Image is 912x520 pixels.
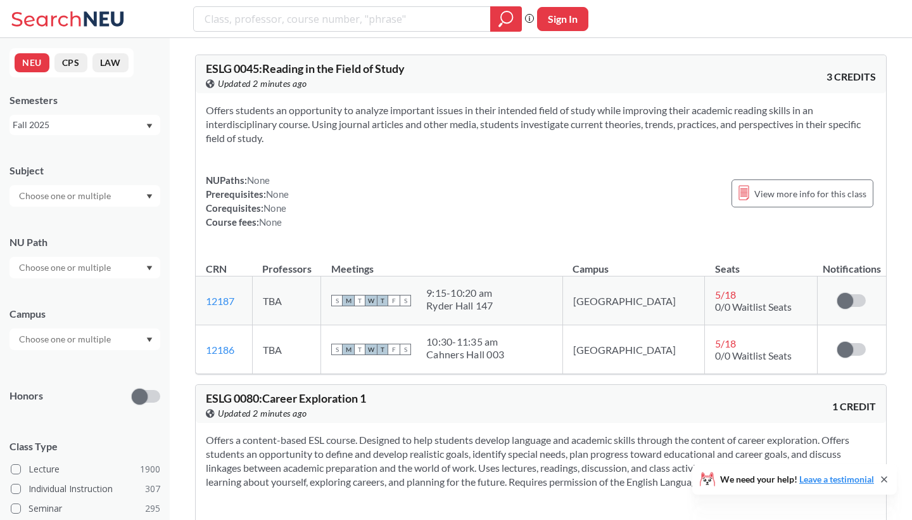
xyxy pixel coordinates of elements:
[426,287,493,299] div: 9:15 - 10:20 am
[145,502,160,516] span: 295
[562,249,705,276] th: Campus
[13,332,119,347] input: Choose one or multiple
[331,344,343,355] span: S
[537,7,588,31] button: Sign In
[54,53,87,72] button: CPS
[206,103,876,145] section: Offers students an opportunity to analyze important issues in their intended field of study while...
[266,188,289,200] span: None
[562,325,705,374] td: [GEOGRAPHIC_DATA]
[146,194,153,199] svg: Dropdown arrow
[400,344,411,355] span: S
[715,301,792,313] span: 0/0 Waitlist Seats
[145,482,160,496] span: 307
[9,164,160,178] div: Subject
[206,295,234,307] a: 12187
[377,295,388,306] span: T
[705,249,817,276] th: Seats
[146,337,153,342] svg: Dropdown arrow
[206,62,405,75] span: ESLG 0045 : Reading in the Field of Study
[203,8,481,30] input: Class, professor, course number, "phrase"
[400,295,411,306] span: S
[13,188,119,204] input: Choose one or multiple
[247,174,270,186] span: None
[11,500,160,517] label: Seminar
[754,186,866,202] span: View more info for this class
[218,77,307,91] span: Updated 2 minutes ago
[426,299,493,312] div: Ryder Hall 147
[11,461,160,478] label: Lecture
[9,307,160,321] div: Campus
[9,185,160,207] div: Dropdown arrow
[9,235,160,249] div: NU Path
[426,335,504,348] div: 10:30 - 11:35 am
[9,439,160,453] span: Class Type
[92,53,129,72] button: LAW
[715,289,736,301] span: 5 / 18
[9,115,160,135] div: Fall 2025Dropdown arrow
[9,257,160,278] div: Dropdown arrow
[140,462,160,476] span: 1900
[426,348,504,361] div: Cahners Hall 003
[206,173,289,229] div: NUPaths: Prerequisites: Corequisites: Course fees:
[354,344,365,355] span: T
[252,249,320,276] th: Professors
[498,10,514,28] svg: magnifying glass
[715,337,736,349] span: 5 / 18
[377,344,388,355] span: T
[388,344,400,355] span: F
[13,118,145,132] div: Fall 2025
[365,295,377,306] span: W
[146,266,153,271] svg: Dropdown arrow
[562,276,705,325] td: [GEOGRAPHIC_DATA]
[218,406,307,420] span: Updated 2 minutes ago
[365,344,377,355] span: W
[9,328,160,350] div: Dropdown arrow
[720,475,874,484] span: We need your help!
[343,295,354,306] span: M
[799,474,874,484] a: Leave a testimonial
[490,6,522,32] div: magnifying glass
[146,124,153,129] svg: Dropdown arrow
[817,249,886,276] th: Notifications
[321,249,563,276] th: Meetings
[832,400,876,413] span: 1 CREDIT
[206,344,234,356] a: 12186
[206,262,227,276] div: CRN
[9,93,160,107] div: Semesters
[259,216,282,228] span: None
[252,276,320,325] td: TBA
[9,389,43,403] p: Honors
[13,260,119,275] input: Choose one or multiple
[343,344,354,355] span: M
[252,325,320,374] td: TBA
[331,295,343,306] span: S
[206,391,366,405] span: ESLG 0080 : Career Exploration 1
[263,202,286,214] span: None
[715,349,792,361] span: 0/0 Waitlist Seats
[826,70,876,84] span: 3 CREDITS
[11,481,160,497] label: Individual Instruction
[206,433,876,489] section: Offers a content-based ESL course. Designed to help students develop language and academic skills...
[388,295,400,306] span: F
[354,295,365,306] span: T
[15,53,49,72] button: NEU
